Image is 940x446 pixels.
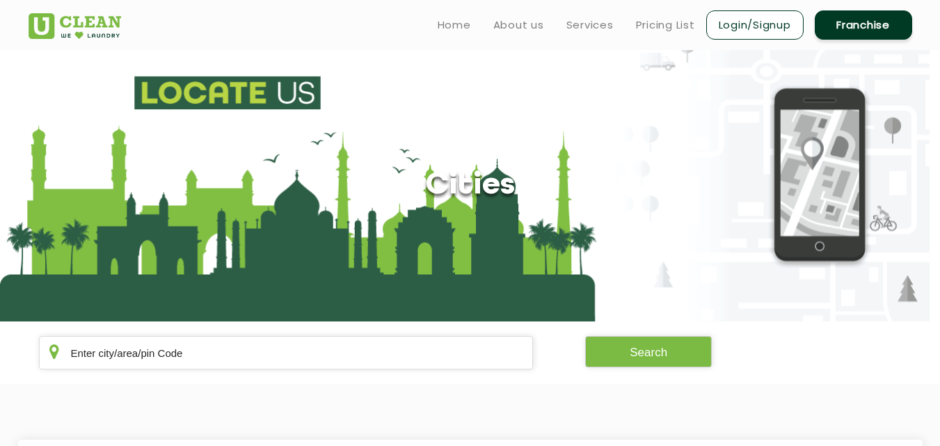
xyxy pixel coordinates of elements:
a: Franchise [815,10,912,40]
a: Login/Signup [706,10,804,40]
a: About us [493,17,544,33]
button: Search [585,336,712,367]
input: Enter city/area/pin Code [39,336,534,369]
a: Pricing List [636,17,695,33]
a: Home [438,17,471,33]
h1: Cities [425,168,515,204]
img: UClean Laundry and Dry Cleaning [29,13,121,39]
a: Services [566,17,614,33]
